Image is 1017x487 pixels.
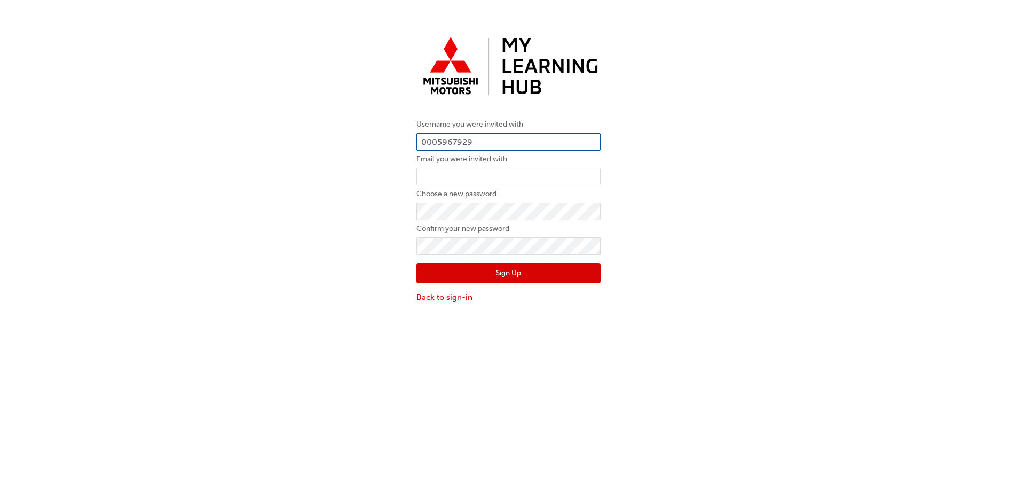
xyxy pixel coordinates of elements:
label: Username you were invited with [416,118,601,131]
input: Username [416,133,601,151]
label: Confirm your new password [416,222,601,235]
label: Email you were invited with [416,153,601,166]
a: Back to sign-in [416,291,601,304]
label: Choose a new password [416,188,601,200]
img: mmal [416,32,601,102]
button: Sign Up [416,263,601,283]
